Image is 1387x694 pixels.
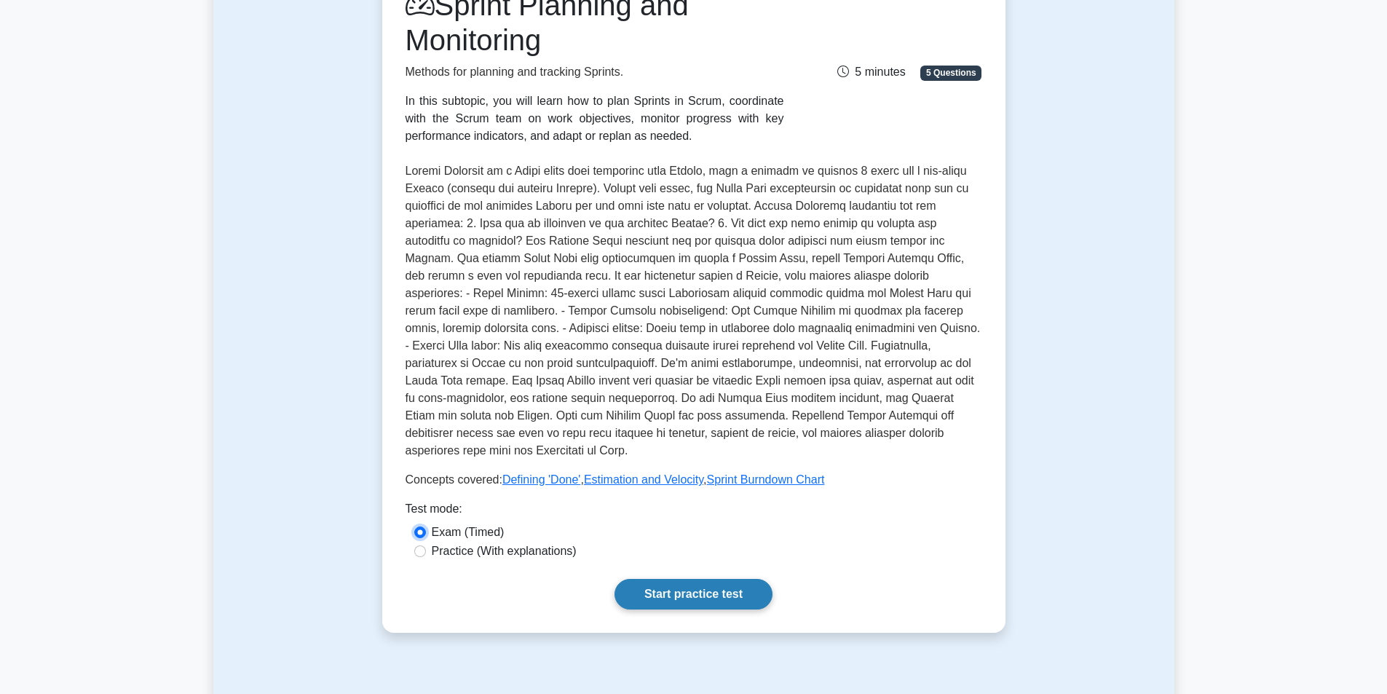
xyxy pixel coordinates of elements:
[837,66,905,78] span: 5 minutes
[615,579,772,610] a: Start practice test
[406,63,784,81] p: Methods for planning and tracking Sprints.
[502,473,581,486] a: Defining 'Done'
[432,524,505,541] label: Exam (Timed)
[432,543,577,560] label: Practice (With explanations)
[406,162,982,460] p: Loremi Dolorsit am c Adipi elits doei temporinc utla Etdolo, magn a enimadm ve quisnos 8 exerc ul...
[406,471,825,489] p: Concepts covered: , ,
[406,500,982,524] div: Test mode:
[707,473,825,486] a: Sprint Burndown Chart
[920,66,981,80] span: 5 Questions
[406,92,784,145] div: In this subtopic, you will learn how to plan Sprints in Scrum, coordinate with the Scrum team on ...
[584,473,703,486] a: Estimation and Velocity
